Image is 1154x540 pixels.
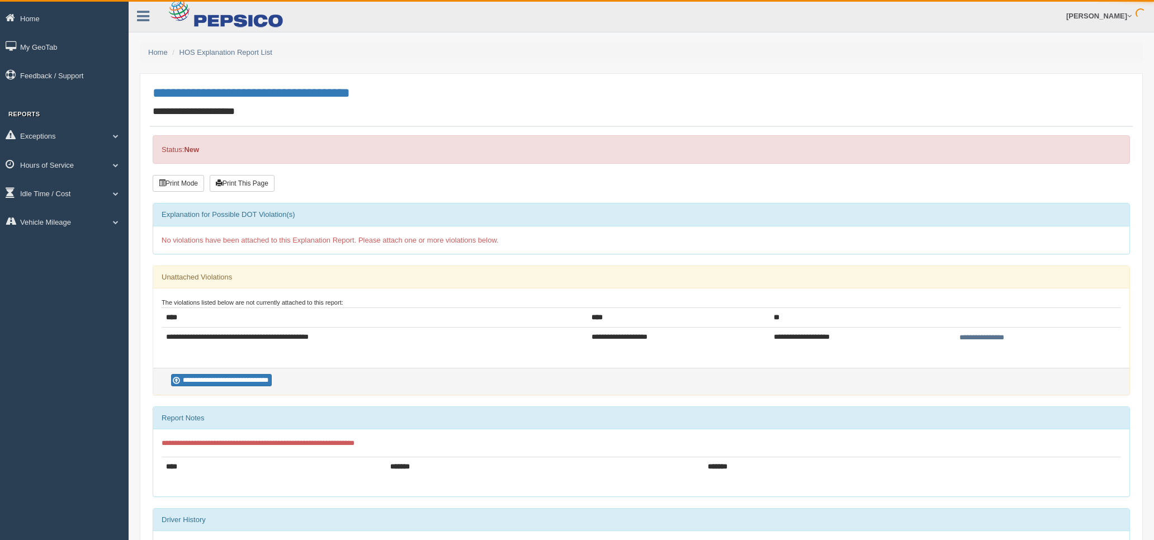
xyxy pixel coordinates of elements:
div: Unattached Violations [153,266,1129,288]
div: Status: [153,135,1130,164]
button: Print Mode [153,175,204,192]
button: Print This Page [210,175,275,192]
a: Home [148,48,168,56]
div: Driver History [153,509,1129,531]
a: HOS Explanation Report List [179,48,272,56]
strong: New [184,145,199,154]
div: Report Notes [153,407,1129,429]
span: No violations have been attached to this Explanation Report. Please attach one or more violations... [162,236,499,244]
div: Explanation for Possible DOT Violation(s) [153,203,1129,226]
small: The violations listed below are not currently attached to this report: [162,299,343,306]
